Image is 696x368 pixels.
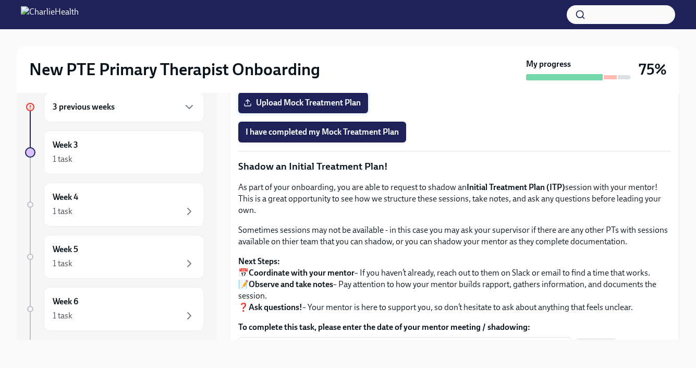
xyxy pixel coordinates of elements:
h6: Week 3 [53,139,78,151]
h6: Week 6 [53,296,78,307]
a: Week 41 task [25,183,204,227]
div: 3 previous weeks [44,92,204,122]
h3: 75% [639,60,667,79]
p: Shadow an Initial Treatment Plan! [238,160,670,173]
img: CharlieHealth [21,6,79,23]
div: 1 task [53,310,72,322]
strong: Ask questions! [249,302,302,312]
label: To complete this task, please enter the date of your mentor meeting / shadowing: [238,322,670,333]
strong: Coordinate with your mentor [249,268,355,278]
strong: My progress [526,58,571,70]
span: I have completed my Mock Treatment Plan [246,127,399,137]
p: As part of your onboarding, you are able to request to shadow an session with your mentor! This i... [238,182,670,216]
a: Week 51 task [25,235,204,279]
h6: 3 previous weeks [53,101,115,113]
p: 📅 – If you haven’t already, reach out to them on Slack or email to find a time that works. 📝 – Pa... [238,256,670,313]
a: Week 61 task [25,287,204,331]
strong: Next Steps: [238,256,280,266]
h2: New PTE Primary Therapist Onboarding [29,59,320,80]
p: Sometimes sessions may not be available - in this case you may ask your supervisor if there are a... [238,224,670,247]
div: 1 task [53,258,72,269]
label: Upload Mock Treatment Plan [238,92,368,113]
a: Week 31 task [25,130,204,174]
button: I have completed my Mock Treatment Plan [238,122,406,143]
div: 1 task [53,206,72,217]
div: 1 task [53,153,72,165]
span: Upload Mock Treatment Plan [246,98,361,108]
strong: Initial Treatment Plan (ITP) [467,182,565,192]
h6: Week 5 [53,244,78,255]
strong: Observe and take notes [249,279,333,289]
h6: Week 4 [53,192,78,203]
